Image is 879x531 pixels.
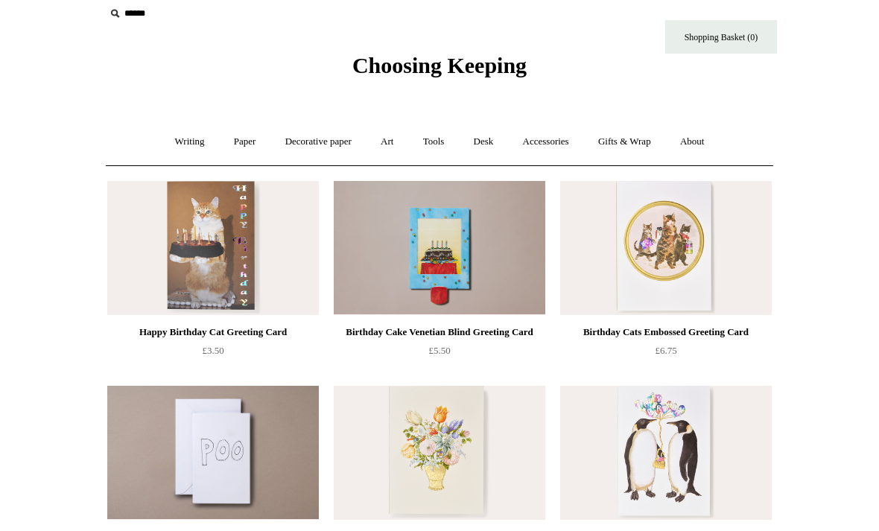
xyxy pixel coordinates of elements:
[111,324,315,342] div: Happy Birthday Cat Greeting Card
[334,182,545,316] img: Birthday Cake Venetian Blind Greeting Card
[334,387,545,521] img: Still Life Bouquet Embossed Greeting Card
[334,324,545,385] a: Birthday Cake Venetian Blind Greeting Card £5.50
[585,123,664,162] a: Gifts & Wrap
[220,123,270,162] a: Paper
[367,123,407,162] a: Art
[428,346,450,357] span: £5.50
[337,324,542,342] div: Birthday Cake Venetian Blind Greeting Card
[560,182,772,316] img: Birthday Cats Embossed Greeting Card
[510,123,583,162] a: Accessories
[107,182,319,316] a: Happy Birthday Cat Greeting Card Happy Birthday Cat Greeting Card
[107,387,319,521] img: The Poo Pop-up Card
[655,346,676,357] span: £6.75
[410,123,458,162] a: Tools
[560,387,772,521] img: Engraved Birthday Penguins Greeting Card
[560,387,772,521] a: Engraved Birthday Penguins Greeting Card Engraved Birthday Penguins Greeting Card
[107,387,319,521] a: The Poo Pop-up Card The Poo Pop-up Card
[667,123,718,162] a: About
[564,324,768,342] div: Birthday Cats Embossed Greeting Card
[460,123,507,162] a: Desk
[107,182,319,316] img: Happy Birthday Cat Greeting Card
[560,324,772,385] a: Birthday Cats Embossed Greeting Card £6.75
[560,182,772,316] a: Birthday Cats Embossed Greeting Card Birthday Cats Embossed Greeting Card
[107,324,319,385] a: Happy Birthday Cat Greeting Card £3.50
[665,21,777,54] a: Shopping Basket (0)
[352,66,527,76] a: Choosing Keeping
[334,387,545,521] a: Still Life Bouquet Embossed Greeting Card Still Life Bouquet Embossed Greeting Card
[352,54,527,78] span: Choosing Keeping
[272,123,365,162] a: Decorative paper
[162,123,218,162] a: Writing
[334,182,545,316] a: Birthday Cake Venetian Blind Greeting Card Birthday Cake Venetian Blind Greeting Card
[202,346,223,357] span: £3.50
